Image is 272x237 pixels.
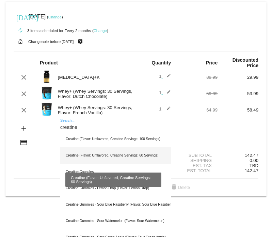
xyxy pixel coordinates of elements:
div: 59.99 [177,91,218,96]
div: Creatine Gummies - Sour Watermelon (Flavor: Sour Watermelon) [60,213,171,229]
mat-icon: clear [20,73,28,82]
mat-icon: clear [20,106,28,114]
small: ( ) [47,15,63,19]
span: 1 [159,106,171,112]
img: Image-1-Carousel-Whey-2lb-Dutch-Chocolate-no-badge-Transp.png [40,86,53,100]
div: Creatine (Flavor: Unflavored, Creatine Servings: 100 Servings) [60,131,171,147]
img: Image-1-Carousel-Whey-2lb-Vanilla-no-badge-Transp.png [40,103,53,116]
span: Delete [170,185,190,190]
span: 1 [159,74,171,79]
mat-icon: delete [170,183,178,192]
div: Creatine (Flavor: Unflavored, Creatine Servings: 60 Servings) [60,147,171,164]
mat-icon: clear [20,90,28,98]
a: Change [48,15,62,19]
div: Creatine Gummies - Sour Blue Raspberry (Flavor: Sour Blue Raspberry) [60,196,171,213]
div: Subtotal [177,153,218,158]
strong: Quantity [151,60,171,65]
input: Search... [60,125,171,130]
mat-icon: live_help [76,37,84,46]
div: 58.49 [218,107,258,113]
small: Changeable before [DATE] [28,40,74,44]
div: Creatine Gummies - Lemon Drop (Flavor: Lemon Drop) [60,180,171,196]
div: Whey+ (Whey Servings: 30 Servings, Flavor: French Vanilla) [54,105,136,115]
div: Est. Total [177,168,218,173]
mat-icon: [DATE] [16,13,25,21]
strong: Discounted Price [233,57,258,68]
div: 142.47 [218,153,258,158]
span: 1 [159,90,171,95]
mat-icon: add [20,124,28,132]
div: Whey+ (Whey Servings: 30 Servings, Flavor: Dutch Chocolate) [54,89,136,99]
strong: Product [40,60,58,65]
div: 64.99 [177,107,218,113]
mat-icon: edit [163,106,171,114]
div: 39.99 [177,75,218,80]
a: Change [94,29,107,33]
div: Creatine Capsules [60,164,171,180]
mat-icon: lock_open [16,37,25,46]
mat-icon: credit_card [20,138,28,147]
span: 142.47 [245,168,258,173]
mat-icon: autorenew [16,27,25,35]
span: 0.00 [250,158,258,163]
strong: Price [206,60,218,65]
img: Image-1-Carousel-Vitamin-DK-Photoshoped-1000x1000-1.png [40,70,53,84]
mat-icon: edit [163,90,171,98]
div: 29.99 [218,75,258,80]
div: [MEDICAL_DATA]+K [54,75,136,80]
small: ( ) [92,29,108,33]
mat-icon: edit [163,73,171,82]
small: 3 items scheduled for Every 2 months [14,29,91,33]
div: Shipping [177,158,218,163]
div: Est. Tax [177,163,218,168]
span: TBD [250,163,258,168]
button: Delete [164,181,195,194]
div: 53.99 [218,91,258,96]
